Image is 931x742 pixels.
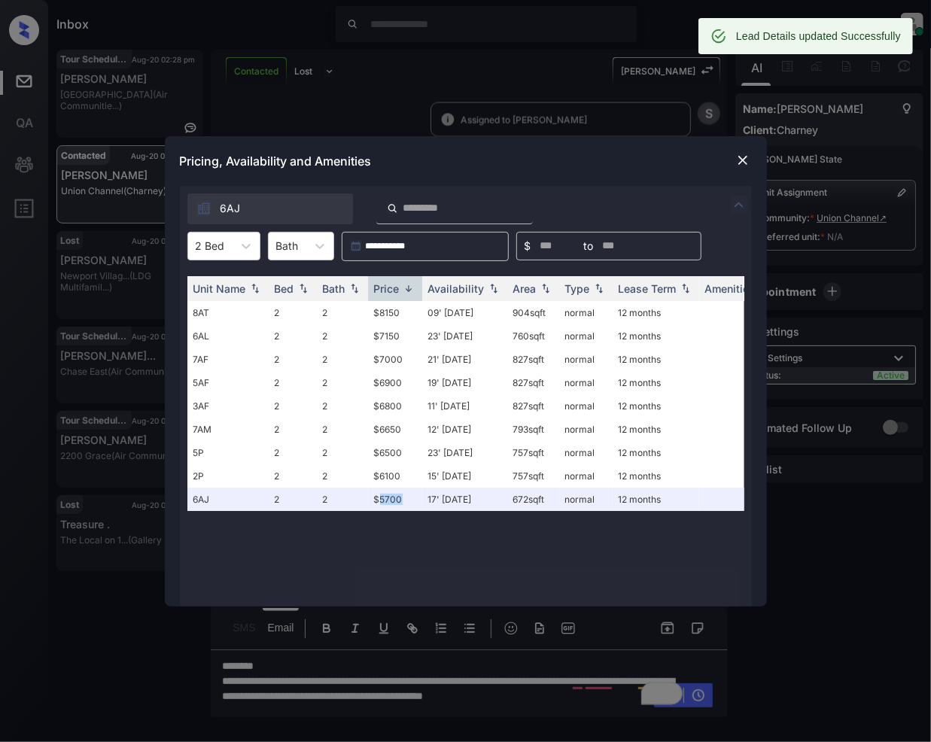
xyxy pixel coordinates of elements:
[559,441,613,464] td: normal
[317,324,368,348] td: 2
[165,136,767,186] div: Pricing, Availability and Amenities
[613,418,699,441] td: 12 months
[507,418,559,441] td: 793 sqft
[317,371,368,394] td: 2
[559,418,613,441] td: normal
[187,371,269,394] td: 5AF
[317,301,368,324] td: 2
[422,418,507,441] td: 12' [DATE]
[323,282,345,295] div: Bath
[368,301,422,324] td: $8150
[317,488,368,511] td: 2
[368,464,422,488] td: $6100
[422,441,507,464] td: 23' [DATE]
[507,464,559,488] td: 757 sqft
[565,282,590,295] div: Type
[187,324,269,348] td: 6AL
[613,441,699,464] td: 12 months
[187,488,269,511] td: 6AJ
[592,283,607,293] img: sorting
[368,324,422,348] td: $7150
[387,202,398,215] img: icon-zuma
[507,324,559,348] td: 760 sqft
[559,348,613,371] td: normal
[269,348,317,371] td: 2
[422,371,507,394] td: 19' [DATE]
[730,196,748,214] img: icon-zuma
[559,464,613,488] td: normal
[507,301,559,324] td: 904 sqft
[525,238,531,254] span: $
[705,282,756,295] div: Amenities
[584,238,594,254] span: to
[613,371,699,394] td: 12 months
[422,464,507,488] td: 15' [DATE]
[507,441,559,464] td: 757 sqft
[559,488,613,511] td: normal
[559,394,613,418] td: normal
[559,371,613,394] td: normal
[613,324,699,348] td: 12 months
[269,394,317,418] td: 2
[613,301,699,324] td: 12 months
[613,488,699,511] td: 12 months
[269,418,317,441] td: 2
[513,282,537,295] div: Area
[374,282,400,295] div: Price
[422,348,507,371] td: 21' [DATE]
[187,301,269,324] td: 8AT
[187,418,269,441] td: 7AM
[196,201,211,216] img: icon-zuma
[507,371,559,394] td: 827 sqft
[507,348,559,371] td: 827 sqft
[368,441,422,464] td: $6500
[317,464,368,488] td: 2
[678,283,693,293] img: sorting
[368,394,422,418] td: $6800
[486,283,501,293] img: sorting
[735,153,750,168] img: close
[368,348,422,371] td: $7000
[317,394,368,418] td: 2
[422,488,507,511] td: 17' [DATE]
[619,282,677,295] div: Lease Term
[422,324,507,348] td: 23' [DATE]
[269,324,317,348] td: 2
[269,301,317,324] td: 2
[275,282,294,295] div: Bed
[368,418,422,441] td: $6650
[296,283,311,293] img: sorting
[187,394,269,418] td: 3AF
[269,488,317,511] td: 2
[347,283,362,293] img: sorting
[317,348,368,371] td: 2
[559,324,613,348] td: normal
[507,394,559,418] td: 827 sqft
[613,348,699,371] td: 12 months
[187,441,269,464] td: 5P
[401,283,416,294] img: sorting
[269,371,317,394] td: 2
[507,488,559,511] td: 672 sqft
[613,464,699,488] td: 12 months
[269,441,317,464] td: 2
[422,394,507,418] td: 11' [DATE]
[221,200,241,217] span: 6AJ
[559,301,613,324] td: normal
[317,441,368,464] td: 2
[368,371,422,394] td: $6900
[422,301,507,324] td: 09' [DATE]
[187,348,269,371] td: 7AF
[613,394,699,418] td: 12 months
[368,488,422,511] td: $5700
[736,23,901,50] div: Lead Details updated Successfully
[193,282,246,295] div: Unit Name
[317,418,368,441] td: 2
[269,464,317,488] td: 2
[538,283,553,293] img: sorting
[187,464,269,488] td: 2P
[248,283,263,293] img: sorting
[428,282,485,295] div: Availability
